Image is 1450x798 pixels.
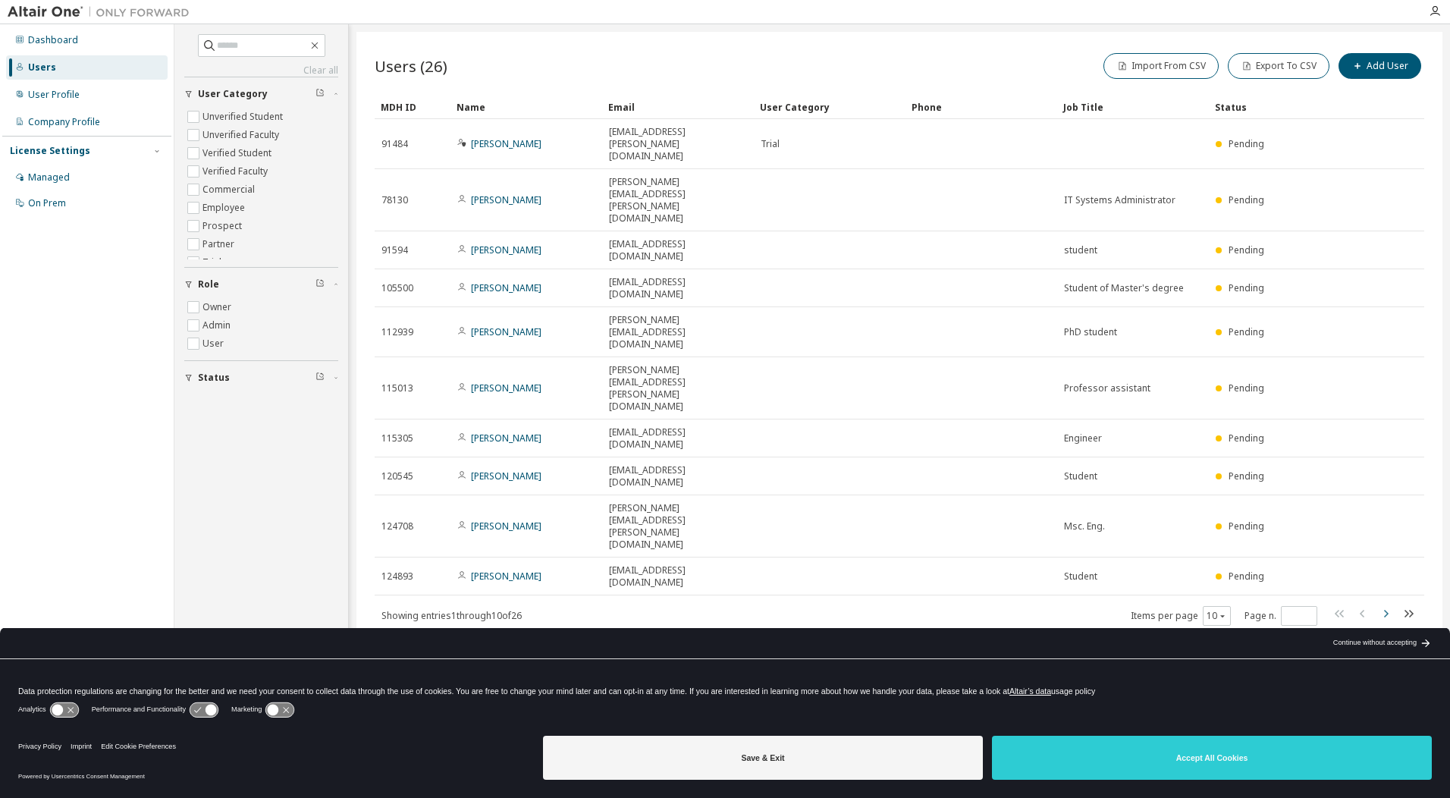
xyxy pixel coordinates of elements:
[912,95,1051,119] div: Phone
[1229,520,1264,533] span: Pending
[1229,470,1264,482] span: Pending
[381,432,413,445] span: 115305
[609,276,747,300] span: [EMAIL_ADDRESS][DOMAIN_NAME]
[1229,570,1264,583] span: Pending
[1207,610,1227,622] button: 10
[471,137,541,150] a: [PERSON_NAME]
[1229,137,1264,150] span: Pending
[471,281,541,294] a: [PERSON_NAME]
[315,372,325,384] span: Clear filter
[1229,432,1264,445] span: Pending
[198,372,230,384] span: Status
[202,335,227,353] label: User
[760,95,899,119] div: User Category
[1064,432,1102,445] span: Engineer
[471,243,541,256] a: [PERSON_NAME]
[202,199,248,217] label: Employee
[381,520,413,533] span: 124708
[202,253,224,272] label: Trial
[202,298,234,316] label: Owner
[375,55,447,77] span: Users (26)
[202,181,258,199] label: Commercial
[457,95,596,119] div: Name
[1064,520,1105,533] span: Msc. Eng.
[184,268,338,301] button: Role
[1229,281,1264,294] span: Pending
[1064,282,1184,294] span: Student of Master's degree
[609,176,747,225] span: [PERSON_NAME][EMAIL_ADDRESS][PERSON_NAME][DOMAIN_NAME]
[1228,53,1329,79] button: Export To CSV
[1064,244,1097,256] span: student
[1244,606,1317,626] span: Page n.
[1229,325,1264,338] span: Pending
[1339,53,1421,79] button: Add User
[381,609,522,622] span: Showing entries 1 through 10 of 26
[1103,53,1219,79] button: Import From CSV
[202,108,286,126] label: Unverified Student
[1064,194,1175,206] span: IT Systems Administrator
[471,382,541,394] a: [PERSON_NAME]
[381,382,413,394] span: 115013
[1215,95,1333,119] div: Status
[184,64,338,77] a: Clear all
[8,5,197,20] img: Altair One
[609,314,747,350] span: [PERSON_NAME][EMAIL_ADDRESS][DOMAIN_NAME]
[609,426,747,451] span: [EMAIL_ADDRESS][DOMAIN_NAME]
[28,116,100,128] div: Company Profile
[609,364,747,413] span: [PERSON_NAME][EMAIL_ADDRESS][PERSON_NAME][DOMAIN_NAME]
[608,95,748,119] div: Email
[202,316,234,335] label: Admin
[471,432,541,445] a: [PERSON_NAME]
[1064,326,1117,338] span: PhD student
[184,77,338,111] button: User Category
[28,197,66,209] div: On Prem
[1064,570,1097,583] span: Student
[1229,243,1264,256] span: Pending
[471,193,541,206] a: [PERSON_NAME]
[471,325,541,338] a: [PERSON_NAME]
[471,470,541,482] a: [PERSON_NAME]
[198,278,219,291] span: Role
[184,361,338,394] button: Status
[381,570,413,583] span: 124893
[202,144,275,162] label: Verified Student
[1229,382,1264,394] span: Pending
[471,570,541,583] a: [PERSON_NAME]
[1064,470,1097,482] span: Student
[202,235,237,253] label: Partner
[28,89,80,101] div: User Profile
[202,126,282,144] label: Unverified Faculty
[1063,95,1203,119] div: Job Title
[1131,606,1231,626] span: Items per page
[1064,382,1150,394] span: Professor assistant
[28,171,70,184] div: Managed
[315,278,325,291] span: Clear filter
[609,502,747,551] span: [PERSON_NAME][EMAIL_ADDRESS][PERSON_NAME][DOMAIN_NAME]
[381,470,413,482] span: 120545
[198,88,268,100] span: User Category
[202,217,245,235] label: Prospect
[609,564,747,589] span: [EMAIL_ADDRESS][DOMAIN_NAME]
[381,326,413,338] span: 112939
[381,194,408,206] span: 78130
[471,520,541,533] a: [PERSON_NAME]
[315,88,325,100] span: Clear filter
[10,145,90,157] div: License Settings
[761,138,780,150] span: Trial
[381,282,413,294] span: 105500
[381,138,408,150] span: 91484
[28,61,56,74] div: Users
[381,244,408,256] span: 91594
[609,126,747,162] span: [EMAIL_ADDRESS][PERSON_NAME][DOMAIN_NAME]
[202,162,271,181] label: Verified Faculty
[28,34,78,46] div: Dashboard
[1229,193,1264,206] span: Pending
[609,464,747,489] span: [EMAIL_ADDRESS][DOMAIN_NAME]
[381,95,444,119] div: MDH ID
[609,238,747,262] span: [EMAIL_ADDRESS][DOMAIN_NAME]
